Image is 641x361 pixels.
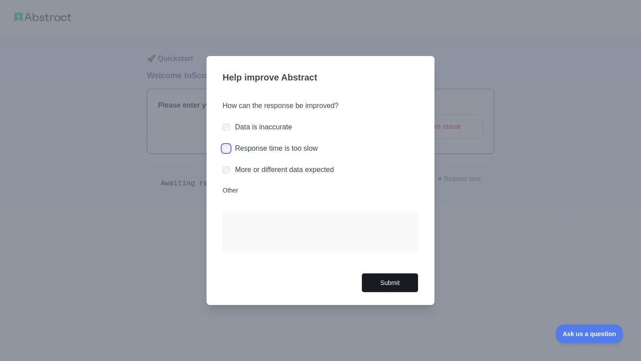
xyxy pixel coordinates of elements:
[235,166,334,173] label: More or different data expected
[235,144,318,152] label: Response time is too slow
[223,67,418,90] h3: Help improve Abstract
[223,100,418,111] h3: How can the response be improved?
[361,273,418,293] button: Submit
[223,186,418,195] label: Other
[235,123,292,131] label: Data is inaccurate
[556,325,623,343] iframe: Toggle Customer Support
